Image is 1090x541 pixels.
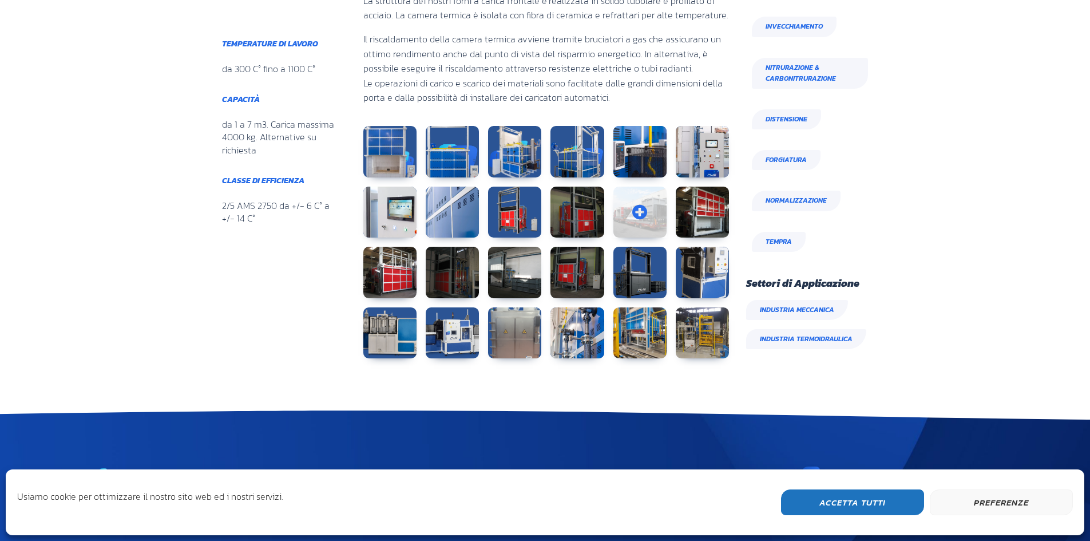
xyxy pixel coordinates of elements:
[752,109,821,129] a: Distensione
[930,489,1073,515] button: Preferenze
[752,58,868,89] a: Nitrurazione & Carbonitrurazione
[781,489,924,515] button: Accetta Tutti
[222,62,315,75] div: da 300 C° fino a 1100 C°
[766,195,827,206] span: Normalizzazione
[222,177,335,185] h6: Classe di efficienza
[746,278,874,289] h5: Settori di Applicazione
[746,300,848,320] span: Industria Meccanica
[222,40,335,48] h6: Temperature di lavoro
[766,21,823,32] span: Invecchiamento
[222,199,335,225] p: 2/5 AMS 2750 da +/- 6 C° a +/- 14 C°
[766,62,854,84] span: Nitrurazione & Carbonitrurazione
[766,236,792,247] span: Tempra
[766,155,807,165] span: Forgiatura
[746,329,866,349] span: Industria Termoidraulica
[363,32,730,105] p: Il riscaldamento della camera termica avviene tramite bruciatori a gas che assicurano un ottimo r...
[752,150,821,170] a: Forgiatura
[752,191,841,211] a: Normalizzazione
[752,17,837,37] a: Invecchiamento
[222,118,335,156] div: da 1 a 7 m3. Carica massima 4000 kg. Alternative su richiesta
[752,232,806,252] a: Tempra
[17,489,283,512] div: Usiamo cookie per ottimizzare il nostro sito web ed i nostri servizi.
[766,114,807,125] span: Distensione
[222,96,335,104] h6: Capacità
